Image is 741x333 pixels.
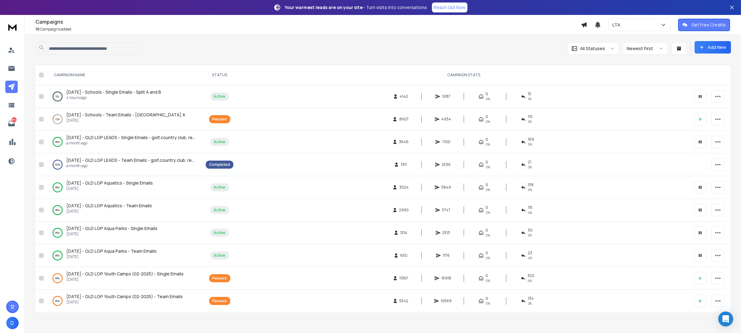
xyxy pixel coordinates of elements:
[485,91,488,96] span: 0
[528,91,531,96] span: 15
[485,205,488,210] span: 0
[528,137,534,142] span: 169
[528,233,532,238] span: 2 %
[434,4,466,11] p: Reach Out Now
[528,256,532,260] span: 4 %
[442,208,451,213] span: 5747
[528,296,534,301] span: 134
[66,209,152,214] p: [DATE]
[442,94,450,99] span: 1087
[623,42,668,55] button: Newest First
[528,114,532,119] span: 115
[485,137,488,142] span: 0
[485,142,490,147] span: 0%
[214,208,226,213] div: Active
[35,26,40,32] span: 10
[6,317,19,329] span: D
[399,208,409,213] span: 2990
[66,163,196,168] p: a month ago
[401,230,408,235] span: 1314
[442,117,451,122] span: 4934
[6,21,19,33] img: logo
[55,230,60,236] p: 99 %
[55,116,60,122] p: 12 %
[485,228,488,233] span: 0
[214,94,226,99] div: Active
[66,225,157,232] a: [DATE] - OLD LGP Aqua Parks - Single Emails
[400,276,409,281] span: 11367
[399,139,409,144] span: 3646
[46,244,202,267] td: 99%[DATE] - OLD LGP Aqua Parks - Team Emails[DATE]
[46,65,202,85] th: CAMPAIGN NAME
[46,131,202,153] td: 98%[DATE] - OLD LGP LEADS - Single Emails - golf,country club, rehab, therapy, assisted living-sw...
[718,312,733,326] div: Open Intercom Messenger
[56,93,59,100] p: 0 %
[202,65,237,85] th: STATUS
[485,119,490,124] span: 0%
[12,117,16,122] p: 836
[485,233,490,238] span: 0%
[46,267,202,290] td: 99%[DATE] - OLD LGP Youth Camps (02-2025) - Single Emails[DATE]
[528,119,532,124] span: 2 %
[55,252,60,259] p: 99 %
[528,96,532,101] span: 1 %
[66,157,301,163] span: [DATE] - OLD LGP LEADS - Team Emails - golf,country club, rehab, therapy, assisted living-swimmin...
[442,162,451,167] span: 2536
[441,276,451,281] span: 16918
[214,185,226,190] div: Active
[209,162,230,167] div: Completed
[55,139,60,145] p: 98 %
[66,300,183,305] p: [DATE]
[55,184,60,190] p: 98 %
[66,95,161,100] p: 4 hours ago
[528,160,531,165] span: 21
[528,165,532,170] span: 2 %
[528,182,534,187] span: 158
[46,199,202,222] td: 98%[DATE] - OLD LGP Aquatics - Team Emails[DATE]
[66,277,184,282] p: [DATE]
[66,118,185,123] p: [DATE]
[66,203,152,209] a: [DATE] - OLD LGP Aquatics - Team Emails
[66,254,157,259] p: [DATE]
[35,27,581,32] p: Campaigns added
[66,186,153,191] p: [DATE]
[678,19,730,31] button: Get Free Credits
[691,22,726,28] p: Get Free Credits
[485,278,490,283] span: 0%
[66,180,153,186] a: [DATE] - OLD LGP Aquatics - Single Emails
[213,117,227,122] div: Paused
[214,253,226,258] div: Active
[285,4,427,11] p: – Turn visits into conversations
[432,2,467,12] a: Reach Out Now
[528,301,532,306] span: 2 %
[66,248,157,254] a: [DATE] - OLD LGP Aqua Parks - Team Emails
[237,65,690,85] th: CAMPAIGN STATS
[55,275,60,281] p: 99 %
[399,185,409,190] span: 3024
[285,4,363,10] strong: Your warmest leads are on your site
[55,162,60,168] p: 100 %
[66,293,183,300] a: [DATE] - OLD LGP Youth Camps (02-2025) - Team Emails
[485,187,490,192] span: 0%
[66,89,161,95] a: [DATE] - Schools - Single Emails - Split A and B
[528,273,534,278] span: 320
[485,114,488,119] span: 0
[5,117,18,130] a: 836
[66,134,302,140] span: [DATE] - OLD LGP LEADS - Single Emails - golf,country club, rehab, therapy, assisted living-swimm...
[441,298,452,303] span: 10569
[46,290,202,312] td: 99%[DATE] - OLD LGP Youth Camps (02-2025) - Team Emails[DATE]
[442,139,450,144] span: 7100
[528,210,532,215] span: 4 %
[66,271,184,277] a: [DATE] - OLD LGP Youth Camps (02-2025) - Single Emails
[528,251,532,256] span: 23
[485,256,490,260] span: 0%
[485,210,490,215] span: 0%
[695,41,731,54] button: Add New
[528,142,532,147] span: 5 %
[66,141,196,146] p: a month ago
[66,232,157,237] p: [DATE]
[400,94,408,99] span: 4142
